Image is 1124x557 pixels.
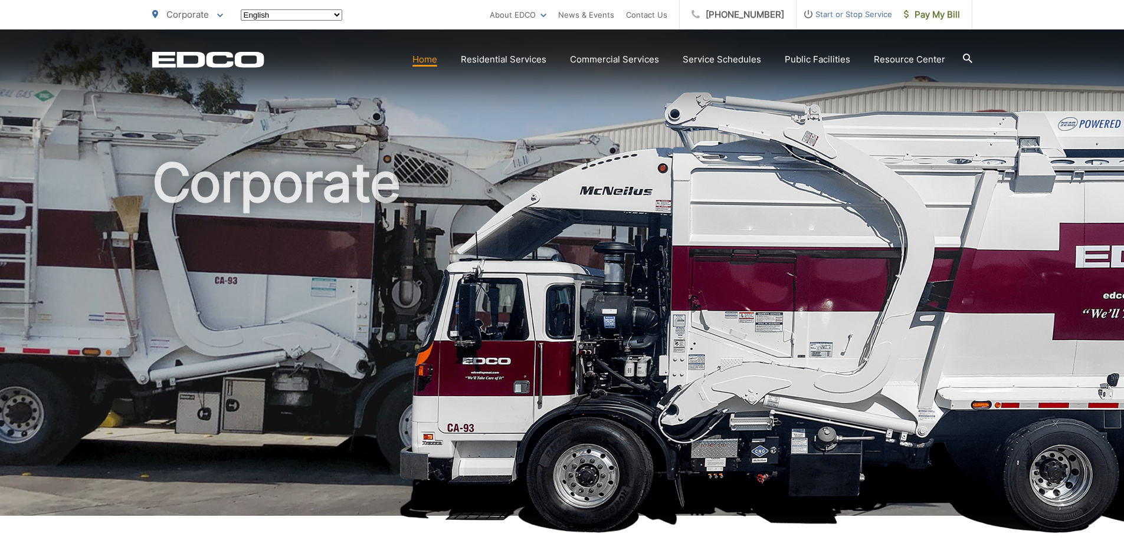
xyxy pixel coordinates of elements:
a: Service Schedules [683,52,761,67]
a: EDCD logo. Return to the homepage. [152,51,264,68]
a: Public Facilities [785,52,850,67]
span: Pay My Bill [904,8,960,22]
a: Commercial Services [570,52,659,67]
a: Resource Center [874,52,945,67]
h1: Corporate [152,153,972,526]
span: Corporate [166,9,209,20]
a: Contact Us [626,8,667,22]
a: Home [412,52,437,67]
select: Select a language [241,9,342,21]
a: News & Events [558,8,614,22]
a: Residential Services [461,52,546,67]
a: About EDCO [490,8,546,22]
